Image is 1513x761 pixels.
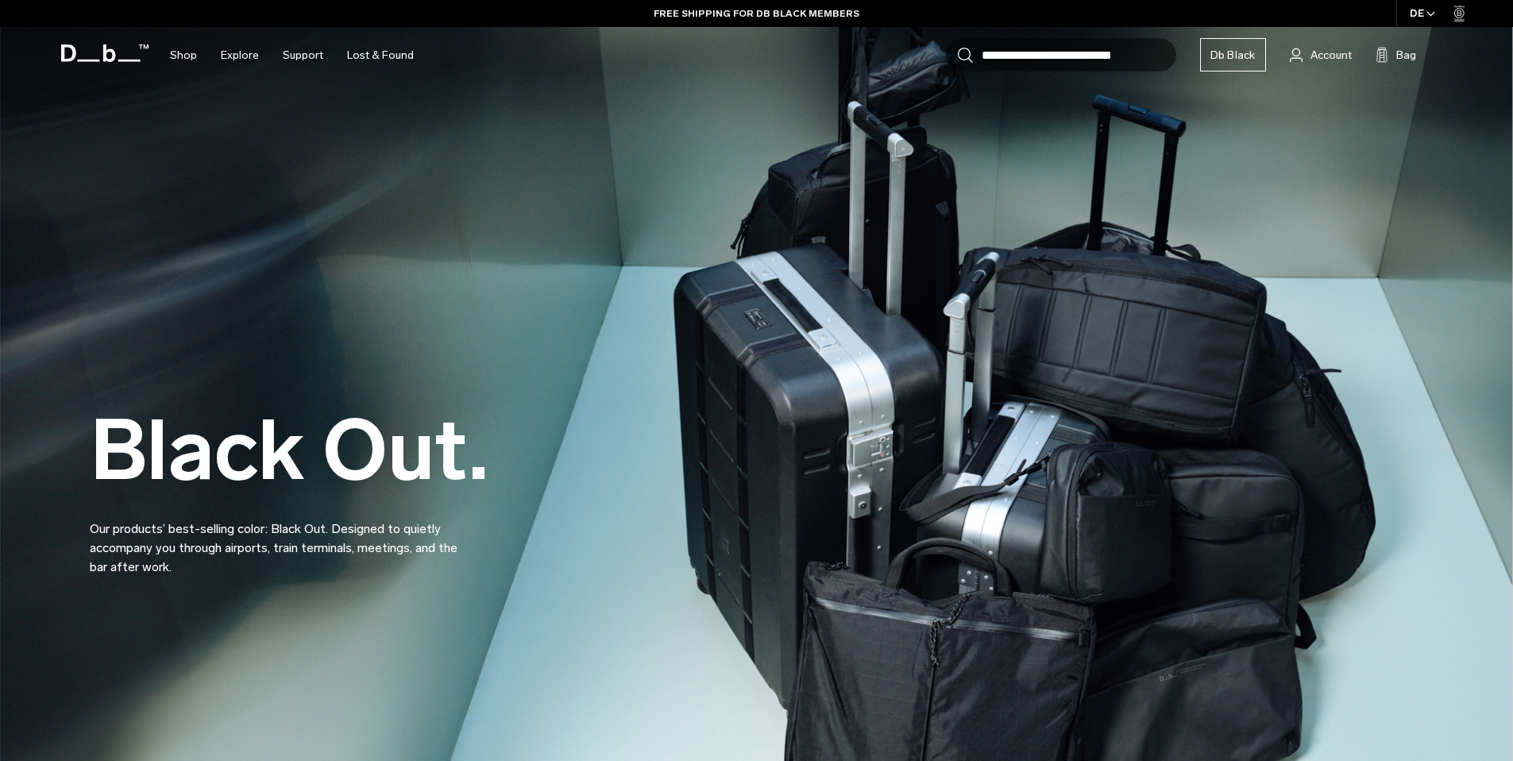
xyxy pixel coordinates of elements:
[90,409,488,493] h2: Black Out.
[170,27,197,83] a: Shop
[283,27,323,83] a: Support
[654,6,859,21] a: FREE SHIPPING FOR DB BLACK MEMBERS
[158,27,426,83] nav: Main Navigation
[1376,45,1416,64] button: Bag
[347,27,414,83] a: Lost & Found
[1200,38,1266,71] a: Db Black
[221,27,259,83] a: Explore
[90,500,471,577] p: Our products’ best-selling color: Black Out. Designed to quietly accompany you through airports, ...
[1396,47,1416,64] span: Bag
[1310,47,1352,64] span: Account
[1290,45,1352,64] a: Account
